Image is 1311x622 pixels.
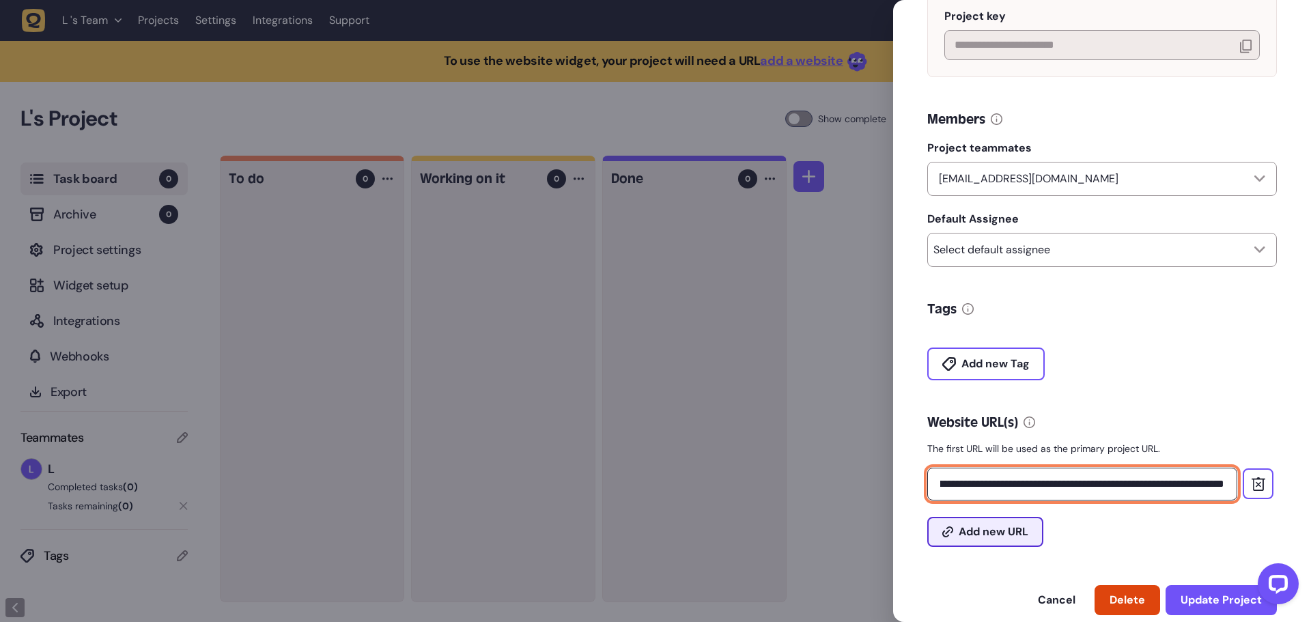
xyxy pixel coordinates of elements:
p: [EMAIL_ADDRESS][DOMAIN_NAME] [933,171,1124,187]
h5: Members [927,110,985,129]
label: Project teammates [927,141,1277,155]
span: Add new Tag [961,358,1030,369]
span: Project key [944,10,1006,23]
h5: Website URL(s) [927,413,1018,432]
iframe: LiveChat chat widget [1247,558,1304,615]
h5: Tags [927,300,957,319]
label: Default Assignee [927,212,1277,226]
span: Update Project [1181,595,1262,606]
p: Select default assignee [933,243,1050,257]
p: The first URL will be used as the primary project URL. [927,442,1277,455]
button: Add new Tag [927,348,1045,380]
span: Delete [1110,593,1145,607]
button: Add new URL [927,517,1043,547]
button: Cancel [1032,586,1089,614]
span: Add new URL [959,526,1028,537]
button: Update Project [1166,585,1277,615]
button: Delete [1095,585,1160,615]
span: Cancel [1038,595,1075,606]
